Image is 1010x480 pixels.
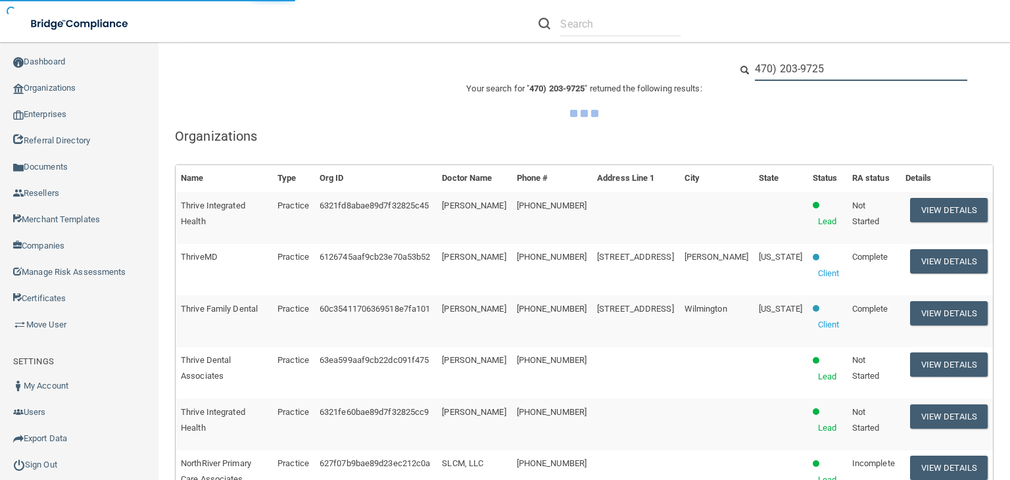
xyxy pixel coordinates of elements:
[679,165,754,192] th: City
[512,165,592,192] th: Phone #
[13,57,24,68] img: ic_dashboard_dark.d01f4a41.png
[759,252,802,262] span: [US_STATE]
[13,407,24,418] img: icon-users.e205127d.png
[442,458,483,468] span: SLCM, LLC
[277,407,309,417] span: Practice
[442,252,506,262] span: [PERSON_NAME]
[754,165,807,192] th: State
[597,304,674,314] span: [STREET_ADDRESS]
[910,198,988,222] button: View Details
[13,84,24,94] img: organization-icon.f8decf85.png
[818,214,836,229] p: Lead
[13,162,24,173] img: icon-documents.8dae5593.png
[517,252,587,262] span: [PHONE_NUMBER]
[175,81,994,97] p: Your search for " " returned the following results:
[20,11,141,37] img: bridge_compliance_login_screen.278c3ca4.svg
[818,266,840,281] p: Client
[181,201,245,226] span: Thrive Integrated Health
[910,352,988,377] button: View Details
[181,407,245,433] span: Thrive Integrated Health
[759,304,802,314] span: [US_STATE]
[852,355,880,381] span: Not Started
[13,188,24,199] img: ic_reseller.de258add.png
[592,165,679,192] th: Address Line 1
[320,407,429,417] span: 6321fe60bae89d7f32825cc9
[597,252,674,262] span: [STREET_ADDRESS]
[176,165,272,192] th: Name
[517,201,587,210] span: [PHONE_NUMBER]
[13,381,24,391] img: ic_user_dark.df1a06c3.png
[13,354,54,370] label: SETTINGS
[910,249,988,274] button: View Details
[277,252,309,262] span: Practice
[852,458,895,468] span: Incomplete
[13,110,24,120] img: enterprise.0d942306.png
[181,304,258,314] span: Thrive Family Dental
[818,317,840,333] p: Client
[517,304,587,314] span: [PHONE_NUMBER]
[320,304,430,314] span: 60c35411706369518e7fa101
[277,355,309,365] span: Practice
[320,355,429,365] span: 63ea599aaf9cb22dc091f475
[517,458,587,468] span: [PHONE_NUMBER]
[442,201,506,210] span: [PERSON_NAME]
[852,304,888,314] span: Complete
[755,57,967,81] input: Search
[442,355,506,365] span: [PERSON_NAME]
[314,165,437,192] th: Org ID
[852,201,880,226] span: Not Started
[685,304,727,314] span: Wilmington
[517,355,587,365] span: [PHONE_NUMBER]
[437,165,511,192] th: Doctor Name
[181,355,231,381] span: Thrive Dental Associates
[320,252,430,262] span: 6126745aaf9cb23e70a53b52
[818,369,836,385] p: Lead
[570,110,598,117] img: ajax-loader.4d491dd7.gif
[277,304,309,314] span: Practice
[13,433,24,444] img: icon-export.b9366987.png
[320,201,429,210] span: 6321fd8abae89d7f32825c45
[277,201,309,210] span: Practice
[807,165,847,192] th: Status
[442,304,506,314] span: [PERSON_NAME]
[910,456,988,480] button: View Details
[181,252,218,262] span: ThriveMD
[272,165,314,192] th: Type
[783,394,994,446] iframe: Drift Widget Chat Controller
[13,459,25,471] img: ic_power_dark.7ecde6b1.png
[685,252,748,262] span: [PERSON_NAME]
[910,301,988,325] button: View Details
[277,458,309,468] span: Practice
[852,252,888,262] span: Complete
[560,12,681,36] input: Search
[847,165,900,192] th: RA status
[529,84,585,93] span: 470) 203-9725
[442,407,506,417] span: [PERSON_NAME]
[175,129,994,143] h5: Organizations
[13,318,26,331] img: briefcase.64adab9b.png
[517,407,587,417] span: [PHONE_NUMBER]
[900,165,993,192] th: Details
[320,458,430,468] span: 627f07b9bae89d23ec212c0a
[539,18,550,30] img: ic-search.3b580494.png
